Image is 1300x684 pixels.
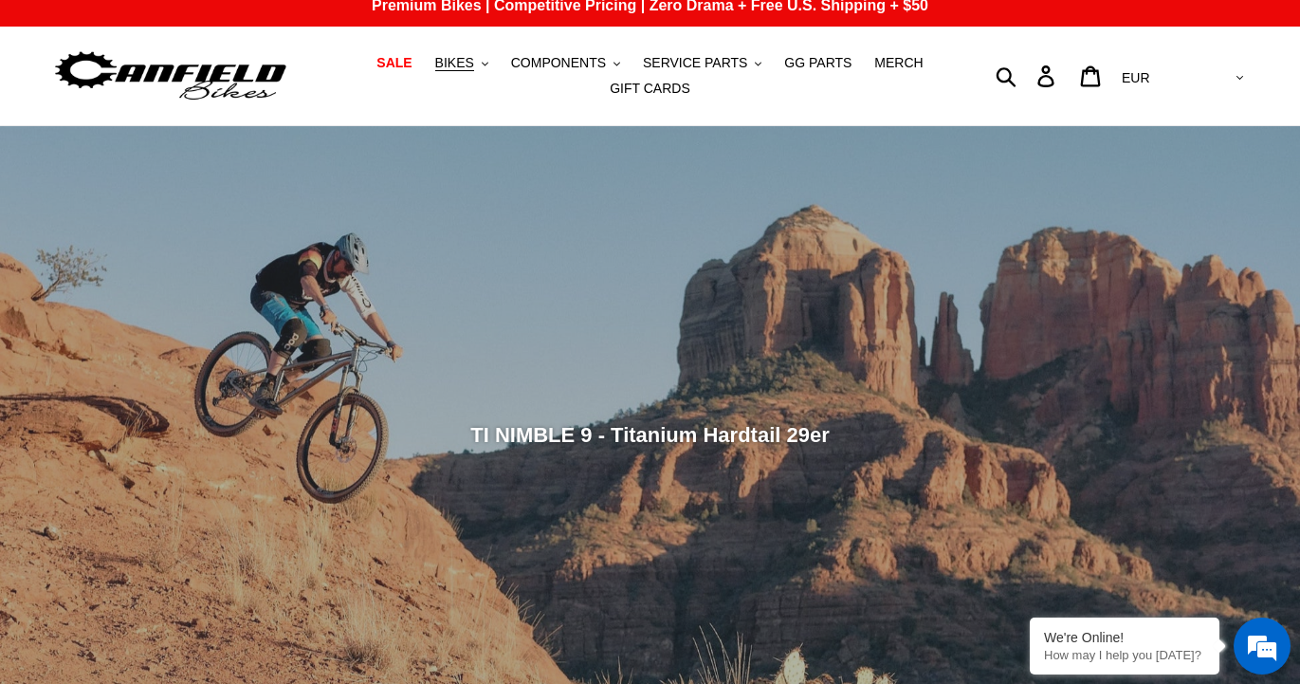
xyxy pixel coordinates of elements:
span: GG PARTS [784,55,851,71]
span: SALE [376,55,412,71]
span: MERCH [874,55,923,71]
span: COMPONENTS [511,55,606,71]
span: TI NIMBLE 9 - Titanium Hardtail 29er [470,423,830,447]
span: BIKES [435,55,474,71]
a: GG PARTS [775,50,861,76]
button: BIKES [426,50,498,76]
button: SERVICE PARTS [633,50,771,76]
div: We're Online! [1044,630,1205,645]
button: COMPONENTS [502,50,630,76]
span: GIFT CARDS [610,81,690,97]
a: MERCH [865,50,932,76]
img: Canfield Bikes [52,46,289,106]
span: SERVICE PARTS [643,55,747,71]
a: GIFT CARDS [600,76,700,102]
p: How may I help you today? [1044,648,1205,662]
a: SALE [367,50,421,76]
